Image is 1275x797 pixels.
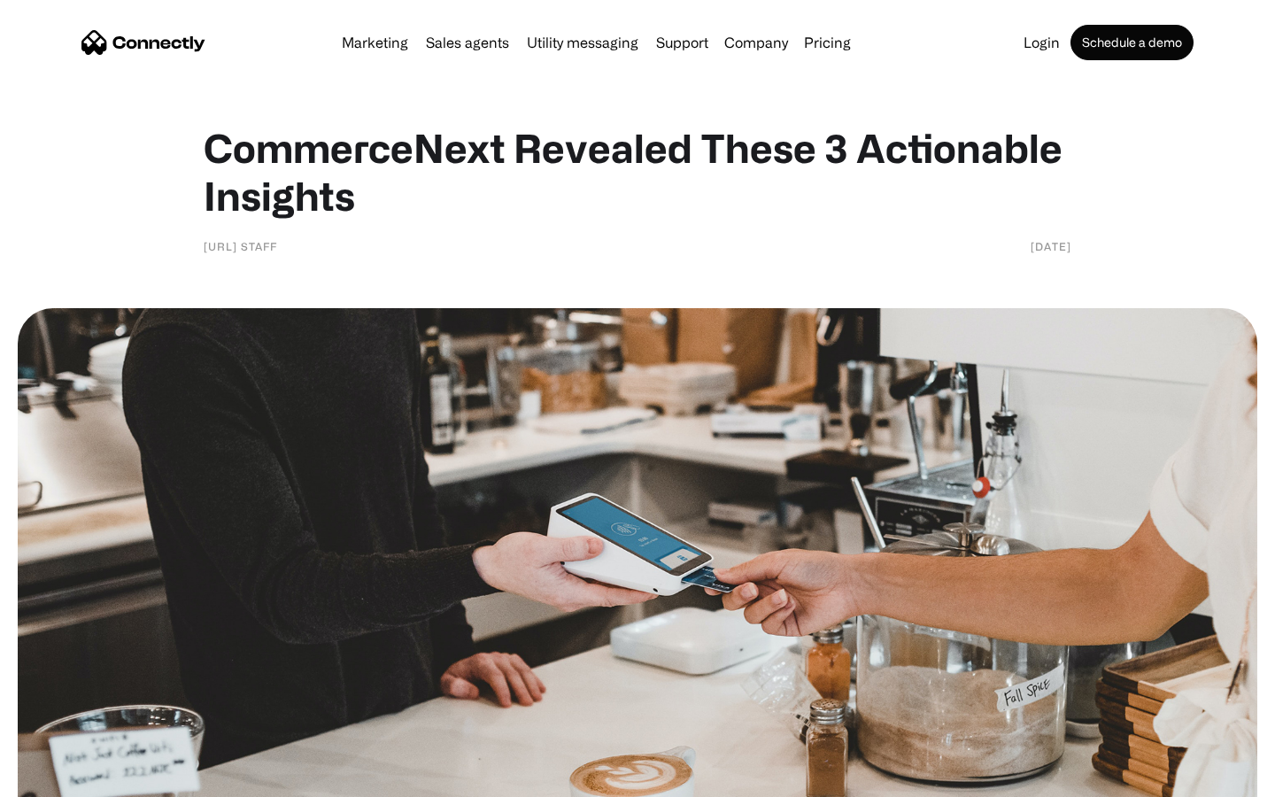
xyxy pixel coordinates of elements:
[81,29,205,56] a: home
[520,35,645,50] a: Utility messaging
[1031,237,1071,255] div: [DATE]
[724,30,788,55] div: Company
[1016,35,1067,50] a: Login
[204,237,277,255] div: [URL] Staff
[204,124,1071,220] h1: CommerceNext Revealed These 3 Actionable Insights
[719,30,793,55] div: Company
[419,35,516,50] a: Sales agents
[797,35,858,50] a: Pricing
[18,766,106,791] aside: Language selected: English
[649,35,715,50] a: Support
[335,35,415,50] a: Marketing
[35,766,106,791] ul: Language list
[1070,25,1194,60] a: Schedule a demo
